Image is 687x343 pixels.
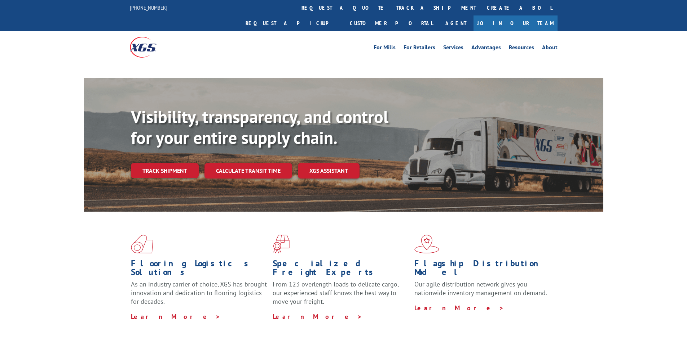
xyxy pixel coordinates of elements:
a: Agent [438,15,474,31]
span: Our agile distribution network gives you nationwide inventory management on demand. [414,280,547,297]
a: [PHONE_NUMBER] [130,4,167,11]
a: About [542,45,558,53]
h1: Specialized Freight Experts [273,259,409,280]
a: Learn More > [131,312,221,321]
a: Learn More > [273,312,362,321]
a: Resources [509,45,534,53]
a: Request a pickup [240,15,344,31]
p: From 123 overlength loads to delicate cargo, our experienced staff knows the best way to move you... [273,280,409,312]
b: Visibility, transparency, and control for your entire supply chain. [131,105,388,149]
img: xgs-icon-total-supply-chain-intelligence-red [131,235,153,253]
a: Advantages [471,45,501,53]
a: Learn More > [414,304,504,312]
h1: Flagship Distribution Model [414,259,551,280]
h1: Flooring Logistics Solutions [131,259,267,280]
a: Join Our Team [474,15,558,31]
a: For Retailers [404,45,435,53]
span: As an industry carrier of choice, XGS has brought innovation and dedication to flooring logistics... [131,280,267,306]
a: Calculate transit time [204,163,292,179]
a: Services [443,45,463,53]
a: For Mills [374,45,396,53]
img: xgs-icon-focused-on-flooring-red [273,235,290,253]
a: XGS ASSISTANT [298,163,360,179]
a: Customer Portal [344,15,438,31]
img: xgs-icon-flagship-distribution-model-red [414,235,439,253]
a: Track shipment [131,163,199,178]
